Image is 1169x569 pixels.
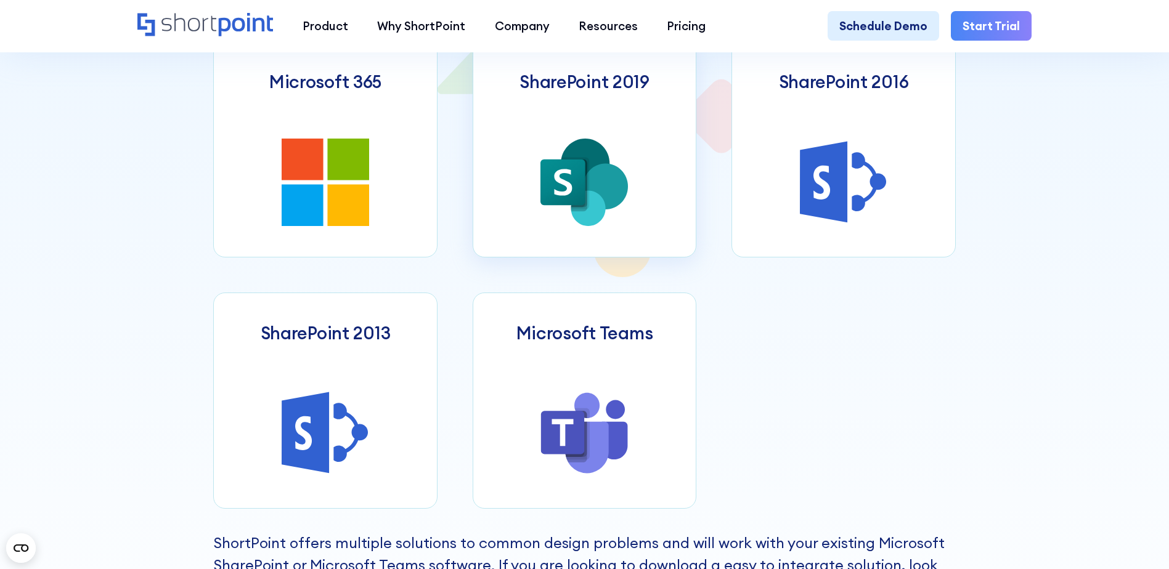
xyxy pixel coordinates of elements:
a: Microsoft Teams [473,293,697,509]
div: Resources [579,17,638,34]
iframe: Chat Widget [1107,510,1169,569]
a: SharePoint 2013 [213,293,438,509]
h3: Microsoft Teams [516,323,653,344]
a: Resources [564,11,652,40]
a: SharePoint 2019 [473,41,697,257]
div: Why ShortPoint [377,17,465,34]
a: Schedule Demo [828,11,939,40]
a: Start Trial [951,11,1032,40]
a: Home [137,13,274,38]
h3: Microsoft 365 [269,71,381,92]
a: Why ShortPoint [363,11,480,40]
div: Pricing [667,17,706,34]
a: SharePoint 2016 [731,41,956,257]
a: Product [288,11,362,40]
h3: SharePoint 2019 [519,71,650,92]
h3: SharePoint 2016 [779,71,909,92]
a: Company [480,11,564,40]
a: Pricing [653,11,720,40]
button: Open CMP widget [6,533,36,563]
a: Microsoft 365 [213,41,438,257]
div: Company [495,17,550,34]
h3: SharePoint 2013 [261,323,391,344]
div: Product [303,17,348,34]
